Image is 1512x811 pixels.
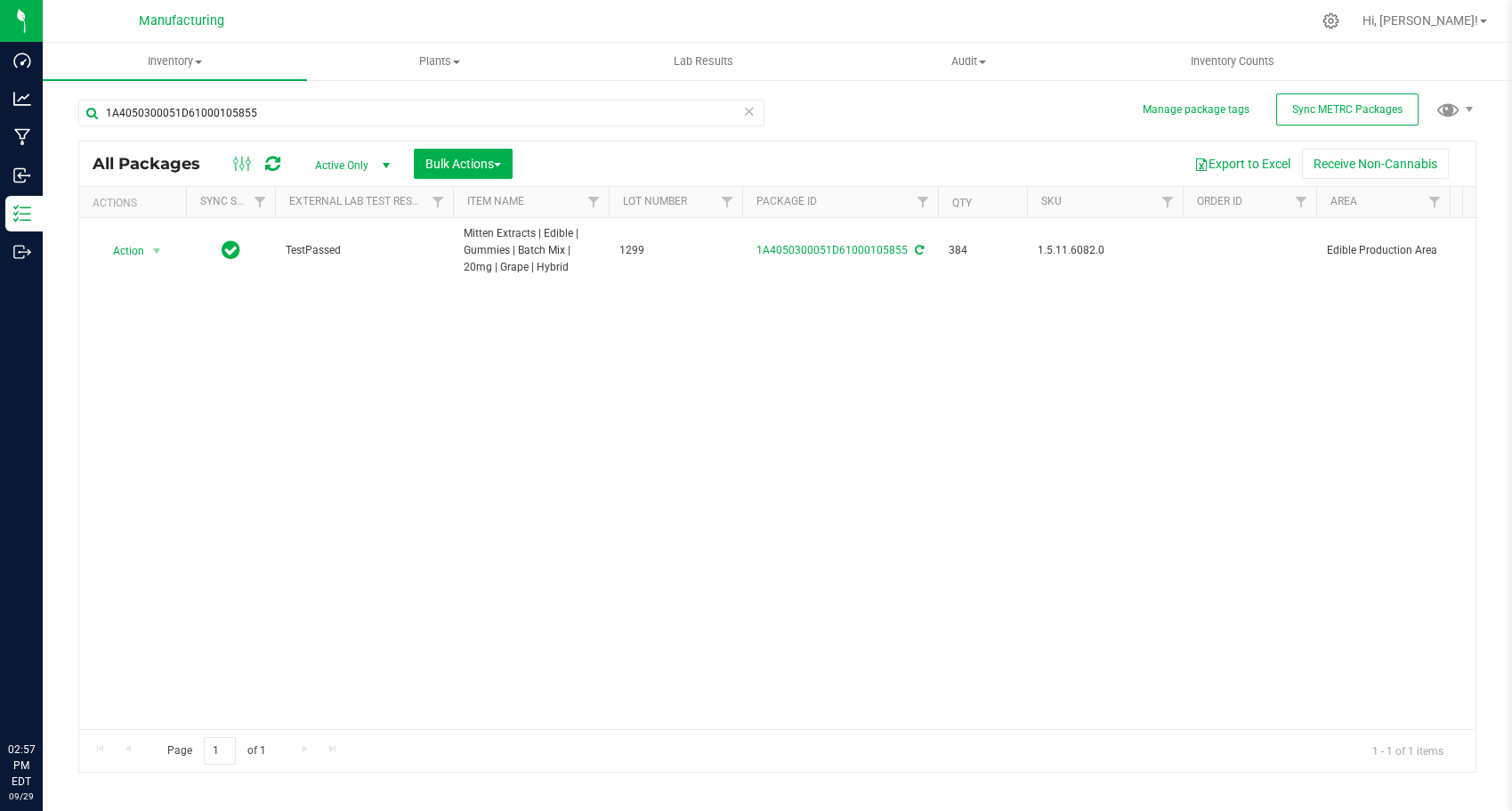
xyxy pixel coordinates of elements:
[713,187,742,217] a: Filter
[307,43,571,80] a: Plants
[414,149,513,179] button: Bulk Actions
[912,244,924,256] span: Sync from Compliance System
[13,205,31,223] inline-svg: Inventory
[152,737,280,765] span: Page of 1
[222,238,240,263] span: In Sync
[204,737,236,765] input: 1
[579,187,609,217] a: Filter
[1101,43,1365,80] a: Inventory Counts
[949,242,1016,259] span: 384
[13,243,31,261] inline-svg: Outbound
[146,239,168,264] span: select
[464,225,598,277] span: Mitten Extracts | Edible | Gummies | Batch Mix | 20mg | Grape | Hybrid
[1327,242,1439,259] span: Edible Production Area
[8,742,35,790] p: 02:57 PM EDT
[650,53,757,69] span: Lab Results
[1358,737,1458,764] span: 1 - 1 of 1 items
[1183,149,1302,179] button: Export to Excel
[13,90,31,108] inline-svg: Analytics
[43,53,307,69] span: Inventory
[1276,93,1419,126] button: Sync METRC Packages
[837,53,1100,69] span: Audit
[289,195,429,207] a: External Lab Test Result
[18,669,71,722] iframe: Resource center
[571,43,836,80] a: Lab Results
[756,195,817,207] a: Package ID
[13,52,31,69] inline-svg: Dashboard
[1143,102,1249,118] button: Manage package tags
[308,53,570,69] span: Plants
[1320,12,1342,29] div: Manage settings
[467,195,524,207] a: Item Name
[1153,187,1183,217] a: Filter
[1287,187,1316,217] a: Filter
[1167,53,1298,69] span: Inventory Counts
[837,43,1101,80] a: Audit
[246,187,275,217] a: Filter
[1038,242,1172,259] span: 1.5.11.6082.0
[1292,103,1403,116] span: Sync METRC Packages
[93,197,179,209] div: Actions
[425,157,501,171] span: Bulk Actions
[1362,13,1478,28] span: Hi, [PERSON_NAME]!
[93,154,218,174] span: All Packages
[623,195,687,207] a: Lot Number
[139,13,224,28] span: Manufacturing
[1041,195,1062,207] a: SKU
[952,197,972,209] a: Qty
[1197,195,1242,207] a: Order Id
[13,166,31,184] inline-svg: Inbound
[8,790,35,803] p: 09/29
[909,187,938,217] a: Filter
[619,242,732,259] span: 1299
[1302,149,1449,179] button: Receive Non-Cannabis
[78,100,764,126] input: Search Package ID, Item Name, SKU, Lot or Part Number...
[13,128,31,146] inline-svg: Manufacturing
[97,239,145,264] span: Action
[1330,195,1357,207] a: Area
[200,195,269,207] a: Sync Status
[424,187,453,217] a: Filter
[286,242,442,259] span: TestPassed
[743,100,756,123] span: Clear
[756,244,908,256] a: 1A4050300051D61000105855
[43,43,307,80] a: Inventory
[1420,187,1450,217] a: Filter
